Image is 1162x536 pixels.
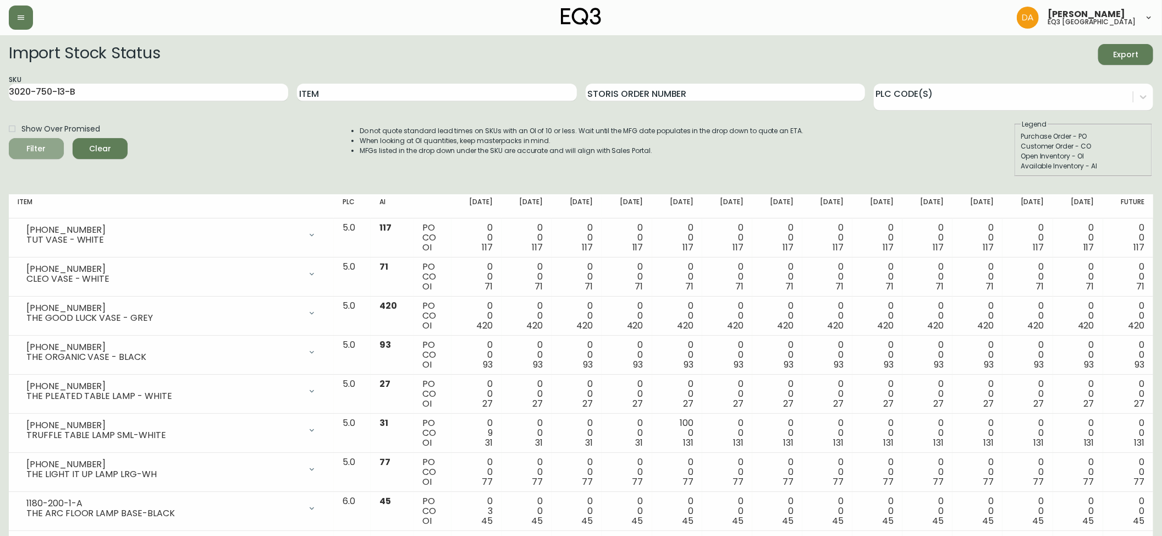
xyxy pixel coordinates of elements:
[1062,418,1094,448] div: 0 0
[73,138,128,159] button: Clear
[1098,44,1153,65] button: Export
[761,496,794,526] div: 0 0
[1128,319,1144,332] span: 420
[885,280,894,293] span: 71
[1011,223,1044,253] div: 0 0
[1011,457,1044,487] div: 0 0
[1134,397,1144,410] span: 27
[422,241,432,254] span: OI
[984,397,994,410] span: 27
[610,340,643,370] div: 0 0
[9,194,334,218] th: Item
[610,301,643,331] div: 0 0
[561,8,602,25] img: logo
[460,457,493,487] div: 0 0
[560,379,593,409] div: 0 0
[733,397,744,410] span: 27
[661,379,693,409] div: 0 0
[510,418,543,448] div: 0 0
[610,223,643,253] div: 0 0
[1062,457,1094,487] div: 0 0
[811,340,844,370] div: 0 0
[18,301,325,325] div: [PHONE_NUMBER]THE GOOD LUCK VASE - GREY
[460,340,493,370] div: 0 0
[661,418,693,448] div: 100 0
[510,223,543,253] div: 0 0
[1062,301,1094,331] div: 0 0
[1034,397,1044,410] span: 27
[883,475,894,488] span: 77
[961,379,994,409] div: 0 0
[422,397,432,410] span: OI
[334,414,371,453] td: 5.0
[334,194,371,218] th: PLC
[484,280,493,293] span: 71
[1034,436,1044,449] span: 131
[727,319,744,332] span: 420
[911,301,944,331] div: 0 0
[334,218,371,258] td: 5.0
[360,136,804,146] li: When looking at OI quantities, keep masterpacks in mind.
[733,475,744,488] span: 77
[684,358,693,371] span: 93
[1011,301,1044,331] div: 0 0
[422,379,443,409] div: PO CO
[761,223,794,253] div: 0 0
[1078,319,1094,332] span: 420
[582,241,593,254] span: 117
[661,457,693,487] div: 0 0
[933,475,944,488] span: 77
[502,194,552,218] th: [DATE]
[18,379,325,403] div: [PHONE_NUMBER]THE PLEATED TABLE LAMP - WHITE
[422,475,432,488] span: OI
[334,336,371,375] td: 5.0
[610,379,643,409] div: 0 0
[379,417,388,429] span: 31
[460,496,493,526] div: 0 3
[861,262,894,292] div: 0 0
[1036,280,1044,293] span: 71
[833,475,844,488] span: 77
[26,342,301,352] div: [PHONE_NUMBER]
[961,457,994,487] div: 0 0
[483,358,493,371] span: 93
[711,262,744,292] div: 0 0
[1083,475,1094,488] span: 77
[583,397,593,410] span: 27
[1107,48,1144,62] span: Export
[735,280,744,293] span: 71
[785,280,794,293] span: 71
[761,379,794,409] div: 0 0
[1028,319,1044,332] span: 420
[1062,379,1094,409] div: 0 0
[783,397,794,410] span: 27
[379,456,390,468] span: 77
[18,262,325,286] div: [PHONE_NUMBER]CLEO VASE - WHITE
[26,508,301,518] div: THE ARC FLOOR LAMP BASE-BLACK
[532,241,543,254] span: 117
[422,319,432,332] span: OI
[21,123,100,135] span: Show Over Promised
[811,457,844,487] div: 0 0
[460,301,493,331] div: 0 0
[733,436,744,449] span: 131
[476,319,493,332] span: 420
[934,358,944,371] span: 93
[422,223,443,253] div: PO CO
[952,194,1003,218] th: [DATE]
[9,44,160,65] h2: Import Stock Status
[460,418,493,448] div: 0 9
[711,301,744,331] div: 0 0
[1021,161,1146,171] div: Available Inventory - AI
[1084,436,1094,449] span: 131
[1083,241,1094,254] span: 117
[635,280,643,293] span: 71
[510,262,543,292] div: 0 0
[532,475,543,488] span: 77
[683,436,693,449] span: 131
[911,379,944,409] div: 0 0
[1021,141,1146,151] div: Customer Order - CO
[560,301,593,331] div: 0 0
[1034,358,1044,371] span: 93
[682,241,693,254] span: 117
